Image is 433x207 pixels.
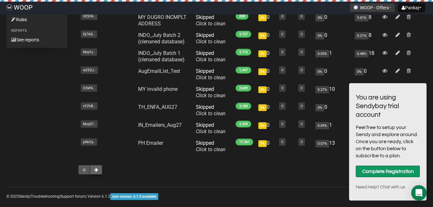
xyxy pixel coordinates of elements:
a: INDO_July Batch 2 (clenaned database) [138,32,185,45]
a: 0 [281,86,283,90]
li: Reports [6,27,67,35]
a: Click to clean [196,56,226,63]
td: 0 [256,101,277,119]
span: Skipped [196,32,226,45]
a: PH Emailer [138,140,163,146]
span: 0% [315,104,324,111]
span: 0.27% [315,86,329,93]
a: MY DUGRO INCMPLT ADDRESS [138,14,187,27]
a: 0 [281,140,283,144]
a: Click to clean [196,92,226,99]
td: 0 [256,119,277,137]
a: AugEmailList_Test [138,68,180,74]
span: VESFA.. [81,13,97,20]
a: 0 [301,122,303,126]
span: Skipped [196,122,226,134]
span: Dj7AQ.. [81,30,97,38]
span: 0% [258,122,267,129]
a: Click to clean [196,110,226,116]
a: Troubleshooting [31,194,59,199]
a: MY invalid phone [138,86,178,92]
span: vYZhB.. [81,102,97,110]
td: 13 [313,137,352,155]
span: Skipped [196,68,226,81]
td: 0 [313,65,352,83]
a: Click to clean [196,146,226,152]
td: 0 [256,30,277,47]
span: 0% [258,50,267,57]
a: Click to clean [196,74,226,81]
td: 0 [256,83,277,101]
span: wZEDJ.. [81,66,98,74]
span: NhyYz.. [81,48,97,56]
span: 0% [258,104,267,111]
span: Skipped [196,104,226,116]
td: 0 [256,65,277,83]
td: 18 [352,47,380,65]
td: 0 [313,12,352,30]
a: 0 [301,140,303,144]
span: 0% [258,86,267,93]
a: Click to clean [196,128,226,134]
span: 3,715 [236,49,251,56]
span: 0% [315,68,324,75]
a: 0 [281,104,283,108]
span: 0% [315,14,324,22]
td: 0 [352,65,380,83]
a: 0 [281,122,283,126]
span: 258 [236,13,248,20]
td: 0 [313,30,352,47]
span: 17,361 [236,139,253,145]
span: Skipped [196,86,226,99]
a: Click to clean [196,39,226,45]
img: favicons [353,5,358,10]
a: IN_Emailers_Aug27 [138,122,182,128]
a: 0 [281,32,283,36]
span: 0.48% [355,50,369,57]
a: 0 [301,32,303,36]
span: 0% [258,68,267,75]
span: Feel free to setup your Sendy and explore around. Once you are ready, click on the button below t... [356,125,418,158]
a: new version: 6.1.3 available [110,194,158,199]
span: Skipped [196,140,226,152]
span: Muy57.. [81,120,98,128]
a: 0 [281,68,283,72]
a: See reports [6,35,67,45]
td: 0 [256,12,277,30]
td: 1 [313,47,352,65]
span: 0.04% [315,122,329,129]
a: 0 [281,50,283,54]
span: Skipped [196,14,226,27]
span: 3,727 [236,31,251,38]
div: Open Intercom Messenger [411,185,427,201]
span: 0.03% [315,50,329,57]
a: 0 [301,68,303,72]
span: 1,447 [236,67,251,73]
a: 0 [281,14,283,18]
a: Rules [6,14,67,25]
td: 10 [313,83,352,101]
button: WOOP - Offers [350,3,395,12]
a: Need Help? Chat with us [356,184,420,191]
a: Sendy [19,194,30,199]
a: INDO_July Batch 1 (clenaned database) [138,50,185,63]
td: 0 [256,47,277,65]
span: pXkOy.. [81,138,97,146]
td: 8 [352,12,380,30]
span: 0% [258,14,267,21]
a: Complete Registration [356,166,420,177]
a: 0 [301,86,303,90]
a: 0 [301,50,303,54]
span: 0% [258,32,267,39]
span: 3.01% [355,14,369,22]
td: 8 [352,30,380,47]
span: O3xFA.. [81,84,97,92]
a: Support forum [60,194,86,199]
span: 0% [355,68,364,75]
td: 1 [313,119,352,137]
span: Skipped [196,50,226,63]
td: 0 [313,101,352,119]
span: 0% [315,32,324,39]
a: TH_ENFA_AUG27 [138,104,177,110]
span: 0.07% [315,140,329,147]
